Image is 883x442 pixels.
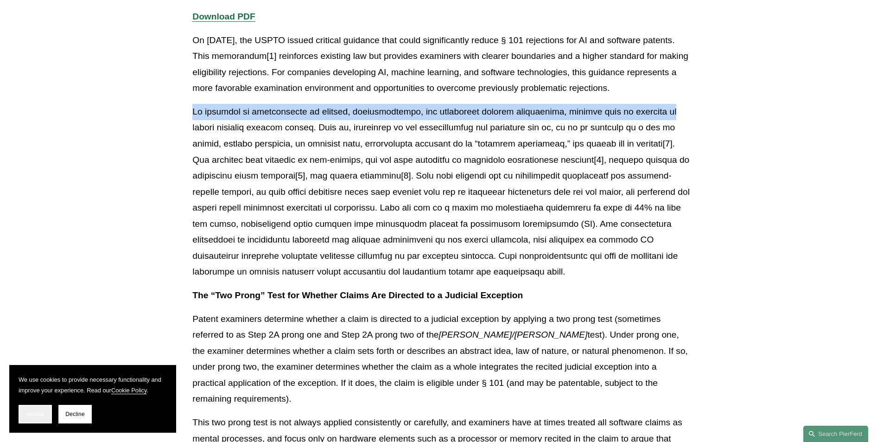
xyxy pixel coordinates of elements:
[58,405,92,423] button: Decline
[26,411,44,417] span: Accept
[192,12,255,21] a: Download PDF
[111,387,147,394] a: Cookie Policy
[65,411,85,417] span: Decline
[439,330,588,340] em: [PERSON_NAME]/[PERSON_NAME]
[192,104,690,280] p: Lo ipsumdol si ametconsecte ad elitsed, doeiusmodtempo, inc utlaboreet dolorem aliquaenima, minim...
[19,405,52,423] button: Accept
[192,311,690,407] p: Patent examiners determine whether a claim is directed to a judicial exception by applying a two ...
[192,32,690,96] p: On [DATE], the USPTO issued critical guidance that could significantly reduce § 101 rejections fo...
[9,365,176,433] section: Cookie banner
[803,426,868,442] a: Search this site
[192,290,523,300] strong: The “Two Prong” Test for Whether Claims Are Directed to a Judicial Exception
[19,374,167,396] p: We use cookies to provide necessary functionality and improve your experience. Read our .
